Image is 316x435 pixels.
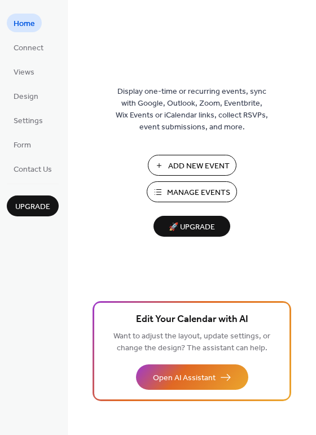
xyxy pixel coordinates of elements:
[15,201,50,213] span: Upgrade
[153,216,230,237] button: 🚀 Upgrade
[7,38,50,56] a: Connect
[14,164,52,176] span: Contact Us
[14,140,31,151] span: Form
[14,18,35,30] span: Home
[7,14,42,32] a: Home
[7,135,38,154] a: Form
[7,111,50,129] a: Settings
[7,159,59,178] a: Contact Us
[116,86,268,133] span: Display one-time or recurring events, sync with Google, Outlook, Zoom, Eventbrite, Wix Events or ...
[147,181,237,202] button: Manage Events
[167,187,230,199] span: Manage Events
[14,42,43,54] span: Connect
[14,115,43,127] span: Settings
[136,312,248,328] span: Edit Your Calendar with AI
[7,62,41,81] a: Views
[160,220,223,235] span: 🚀 Upgrade
[113,329,270,356] span: Want to adjust the layout, update settings, or change the design? The assistant can help.
[14,91,38,103] span: Design
[14,67,34,79] span: Views
[136,364,248,390] button: Open AI Assistant
[7,86,45,105] a: Design
[153,372,216,384] span: Open AI Assistant
[168,160,230,172] span: Add New Event
[148,155,236,176] button: Add New Event
[7,195,59,216] button: Upgrade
